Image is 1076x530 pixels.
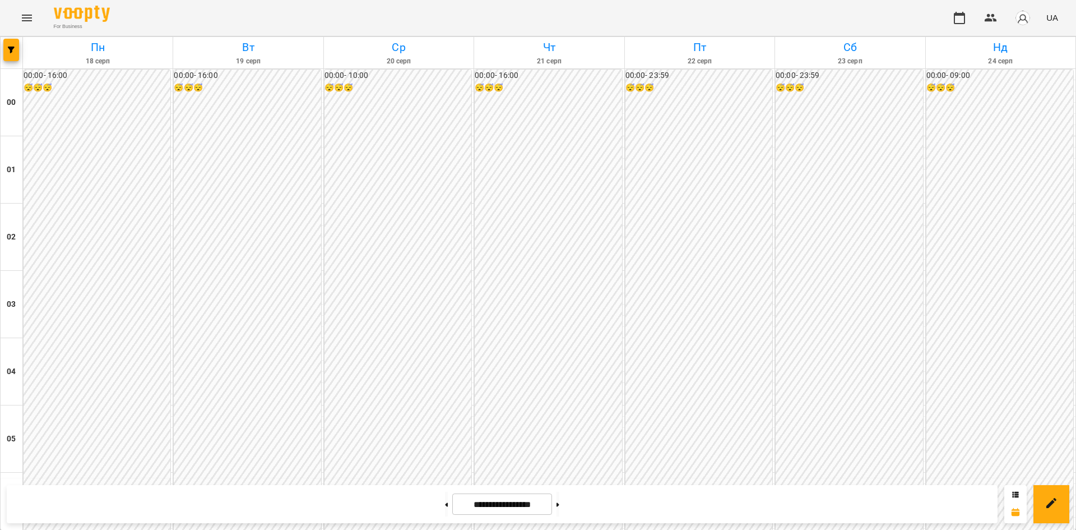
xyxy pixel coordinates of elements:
[926,70,1073,82] h6: 00:00 - 09:00
[7,164,16,176] h6: 01
[1042,7,1063,28] button: UA
[1015,10,1031,26] img: avatar_s.png
[777,56,923,67] h6: 23 серп
[326,39,472,56] h6: Ср
[174,70,321,82] h6: 00:00 - 16:00
[476,39,622,56] h6: Чт
[475,82,622,94] h6: 😴😴😴
[475,70,622,82] h6: 00:00 - 16:00
[7,433,16,445] h6: 05
[627,56,773,67] h6: 22 серп
[24,70,170,82] h6: 00:00 - 16:00
[324,82,471,94] h6: 😴😴😴
[24,82,170,94] h6: 😴😴😴
[324,70,471,82] h6: 00:00 - 10:00
[25,39,171,56] h6: Пн
[54,23,110,30] span: For Business
[776,82,922,94] h6: 😴😴😴
[174,82,321,94] h6: 😴😴😴
[776,70,922,82] h6: 00:00 - 23:59
[7,96,16,109] h6: 00
[7,298,16,311] h6: 03
[175,56,321,67] h6: 19 серп
[7,231,16,243] h6: 02
[13,4,40,31] button: Menu
[326,56,472,67] h6: 20 серп
[927,56,1074,67] h6: 24 серп
[7,366,16,378] h6: 04
[926,82,1073,94] h6: 😴😴😴
[476,56,622,67] h6: 21 серп
[927,39,1074,56] h6: Нд
[627,39,773,56] h6: Пт
[625,82,772,94] h6: 😴😴😴
[54,6,110,22] img: Voopty Logo
[175,39,321,56] h6: Вт
[625,70,772,82] h6: 00:00 - 23:59
[777,39,923,56] h6: Сб
[25,56,171,67] h6: 18 серп
[1046,12,1058,24] span: UA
